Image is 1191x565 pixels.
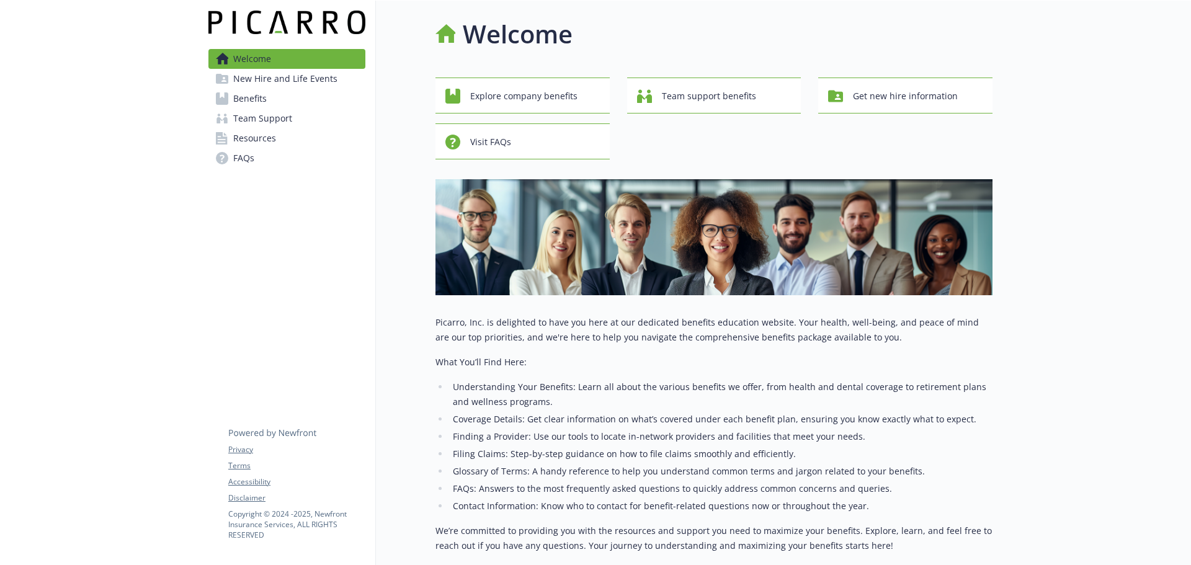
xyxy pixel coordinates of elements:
a: Benefits [208,89,365,109]
p: What You’ll Find Here: [435,355,993,370]
button: Explore company benefits [435,78,610,113]
a: Team Support [208,109,365,128]
img: overview page banner [435,179,993,295]
a: Terms [228,460,365,471]
li: Finding a Provider: Use our tools to locate in-network providers and facilities that meet your ne... [449,429,993,444]
li: Understanding Your Benefits: Learn all about the various benefits we offer, from health and denta... [449,380,993,409]
span: Team support benefits [662,84,756,108]
span: Get new hire information [853,84,958,108]
span: Resources [233,128,276,148]
button: Team support benefits [627,78,801,113]
span: Welcome [233,49,271,69]
a: Accessibility [228,476,365,487]
button: Visit FAQs [435,123,610,159]
span: New Hire and Life Events [233,69,337,89]
a: Resources [208,128,365,148]
p: We’re committed to providing you with the resources and support you need to maximize your benefit... [435,523,993,553]
p: Copyright © 2024 - 2025 , Newfront Insurance Services, ALL RIGHTS RESERVED [228,509,365,540]
p: Picarro, Inc. is delighted to have you here at our dedicated benefits education website. Your hea... [435,315,993,345]
li: Coverage Details: Get clear information on what’s covered under each benefit plan, ensuring you k... [449,412,993,427]
a: New Hire and Life Events [208,69,365,89]
li: FAQs: Answers to the most frequently asked questions to quickly address common concerns and queries. [449,481,993,496]
h1: Welcome [463,16,573,53]
li: Glossary of Terms: A handy reference to help you understand common terms and jargon related to yo... [449,464,993,479]
span: Explore company benefits [470,84,578,108]
a: Privacy [228,444,365,455]
button: Get new hire information [818,78,993,113]
span: Visit FAQs [470,130,511,154]
span: Team Support [233,109,292,128]
li: Filing Claims: Step-by-step guidance on how to file claims smoothly and efficiently. [449,447,993,461]
a: FAQs [208,148,365,168]
a: Disclaimer [228,492,365,504]
span: Benefits [233,89,267,109]
a: Welcome [208,49,365,69]
span: FAQs [233,148,254,168]
li: Contact Information: Know who to contact for benefit-related questions now or throughout the year. [449,499,993,514]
